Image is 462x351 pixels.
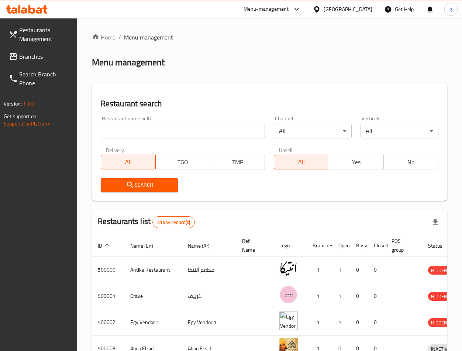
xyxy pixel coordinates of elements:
[101,178,179,192] button: Search
[182,283,236,309] td: كرييف
[130,241,163,250] span: Name (En)
[307,309,332,335] td: 1
[98,216,195,228] h2: Restaurants list
[387,157,435,168] span: No
[118,33,121,42] li: /
[101,124,265,138] input: Search for restaurant name or ID..
[277,157,326,168] span: All
[279,147,293,152] label: Upsell
[273,234,307,257] th: Logo
[19,25,71,43] span: Restaurants Management
[3,65,77,92] a: Search Branch Phone
[332,157,381,168] span: Yes
[279,285,298,304] img: Crave
[124,283,182,309] td: Crave
[361,124,438,138] div: All
[279,259,298,278] img: Antika Restaurant
[279,312,298,330] img: Egy Vendor 1
[307,234,332,257] th: Branches
[307,257,332,283] td: 1
[332,283,350,309] td: 1
[427,213,444,231] div: Export file
[104,157,153,168] span: All
[244,5,289,14] div: Menu-management
[92,257,124,283] td: 500000
[350,309,368,335] td: 0
[274,124,352,138] div: All
[350,234,368,257] th: Busy
[182,309,236,335] td: Egy Vendor 1
[242,237,265,254] span: Ref. Name
[23,99,34,109] span: 1.0.0
[4,111,38,121] span: Get support on:
[92,33,447,42] nav: breadcrumb
[3,21,77,48] a: Restaurants Management
[368,309,386,335] td: 0
[383,155,438,169] button: No
[350,283,368,309] td: 0
[324,5,372,13] div: [GEOGRAPHIC_DATA]
[428,266,450,275] span: HIDDEN
[210,155,265,169] button: TMP
[92,309,124,335] td: 500002
[307,283,332,309] td: 1
[428,266,450,275] div: HIDDEN
[101,155,156,169] button: All
[368,283,386,309] td: 0
[92,283,124,309] td: 500001
[329,155,384,169] button: Yes
[106,147,124,152] label: Delivery
[368,257,386,283] td: 0
[368,234,386,257] th: Closed
[428,319,450,327] span: HIDDEN
[152,216,195,228] div: Total records count
[332,234,350,257] th: Open
[428,292,450,301] span: HIDDEN
[101,98,438,109] h2: Restaurant search
[188,241,219,250] span: Name (Ar)
[213,157,262,168] span: TMP
[92,33,115,42] a: Home
[428,241,452,250] span: Status
[182,257,236,283] td: مطعم أنتيكا
[124,257,182,283] td: Antika Restaurant
[92,56,165,68] h2: Menu management
[124,33,173,42] span: Menu management
[107,180,173,190] span: Search
[274,155,329,169] button: All
[332,309,350,335] td: 1
[153,219,194,226] span: 41444 record(s)
[124,309,182,335] td: Egy Vendor 1
[155,155,210,169] button: TGO
[3,48,77,65] a: Branches
[98,241,112,250] span: ID
[4,99,22,109] span: Version:
[159,157,207,168] span: TGO
[449,5,452,13] span: g
[19,70,71,87] span: Search Branch Phone
[4,119,51,128] a: Support.OpsPlatform
[392,237,413,254] span: POS group
[19,52,71,61] span: Branches
[350,257,368,283] td: 0
[332,257,350,283] td: 1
